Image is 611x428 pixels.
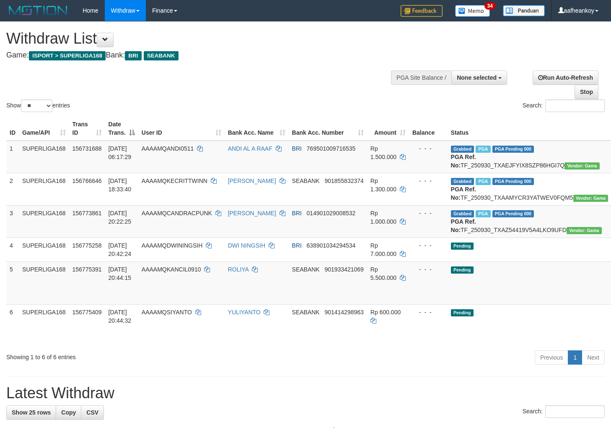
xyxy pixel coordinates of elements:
[307,145,356,152] span: Copy 769501009716535 to clipboard
[19,141,69,173] td: SUPERLIGA168
[69,117,105,141] th: Trans ID: activate to sort column ascending
[476,210,490,217] span: Marked by aafsengchandara
[6,237,19,261] td: 4
[228,145,272,152] a: ANDI AL A RAAF
[72,309,102,316] span: 156775409
[19,117,69,141] th: Game/API: activate to sort column ascending
[292,210,302,217] span: BRI
[72,177,102,184] span: 156766646
[109,309,132,324] span: [DATE] 20:44:32
[564,162,600,170] span: Vendor URL: https://trx31.1velocity.biz
[56,405,81,420] a: Copy
[225,117,289,141] th: Bank Acc. Name: activate to sort column ascending
[412,241,444,250] div: - - -
[6,51,399,60] h4: Game: Bank:
[109,242,132,257] span: [DATE] 20:42:24
[324,177,363,184] span: Copy 901855832374 to clipboard
[370,266,396,281] span: Rp 5.500.000
[6,385,605,402] h1: Latest Withdraw
[545,405,605,418] input: Search:
[109,210,132,225] span: [DATE] 20:22:25
[142,177,207,184] span: AAAAMQKECRITTWINN
[573,195,608,202] span: Vendor URL: https://trx31.1velocity.biz
[324,266,363,273] span: Copy 901933421069 to clipboard
[61,409,76,416] span: Copy
[451,218,476,233] b: PGA Ref. No:
[142,145,194,152] span: AAAAMQANDI0511
[535,350,568,365] a: Previous
[523,99,605,112] label: Search:
[292,145,302,152] span: BRI
[105,117,138,141] th: Date Trans.: activate to sort column descending
[109,266,132,281] span: [DATE] 20:44:15
[292,309,320,316] span: SEABANK
[6,117,19,141] th: ID
[72,242,102,249] span: 156775258
[568,350,582,365] a: 1
[409,117,448,141] th: Balance
[72,266,102,273] span: 156775391
[492,178,534,185] span: PGA Pending
[125,51,141,60] span: BRI
[451,186,476,201] b: PGA Ref. No:
[228,309,261,316] a: YULIYANTO
[391,70,451,85] div: PGA Site Balance /
[307,210,356,217] span: Copy 014901029008532 to clipboard
[451,178,474,185] span: Grabbed
[142,242,202,249] span: AAAAMQDWININGSIH
[503,5,545,16] img: panduan.png
[19,261,69,304] td: SUPERLIGA168
[370,177,396,193] span: Rp 1.300.000
[6,350,249,361] div: Showing 1 to 6 of 6 entries
[523,405,605,418] label: Search:
[29,51,106,60] span: ISPORT > SUPERLIGA168
[6,173,19,205] td: 2
[142,210,212,217] span: AAAAMQCANDRACPUNK
[451,154,476,169] b: PGA Ref. No:
[484,2,496,10] span: 34
[457,74,497,81] span: None selected
[370,309,401,316] span: Rp 600.000
[582,350,605,365] a: Next
[455,5,490,17] img: Button%20Memo.svg
[6,405,56,420] a: Show 25 rows
[324,309,363,316] span: Copy 901414298963 to clipboard
[6,205,19,237] td: 3
[6,4,70,17] img: MOTION_logo.png
[19,173,69,205] td: SUPERLIGA168
[6,141,19,173] td: 1
[142,266,201,273] span: AAAAMQKANCIL0910
[412,144,444,153] div: - - -
[228,210,276,217] a: [PERSON_NAME]
[292,266,320,273] span: SEABANK
[109,177,132,193] span: [DATE] 18:33:40
[292,242,302,249] span: BRI
[228,242,265,249] a: DWI NINGSIH
[451,266,474,274] span: Pending
[401,5,443,17] img: Feedback.jpg
[144,51,179,60] span: SEABANK
[72,210,102,217] span: 156773861
[370,210,396,225] span: Rp 1.000.000
[451,146,474,153] span: Grabbed
[6,99,70,112] label: Show entries
[307,242,356,249] span: Copy 638901034294534 to clipboard
[492,146,534,153] span: PGA Pending
[289,117,367,141] th: Bank Acc. Number: activate to sort column ascending
[21,99,52,112] select: Showentries
[6,261,19,304] td: 5
[451,70,507,85] button: None selected
[412,308,444,316] div: - - -
[492,210,534,217] span: PGA Pending
[476,178,490,185] span: Marked by aafheankoy
[142,309,192,316] span: AAAAMQSIYANTO
[370,145,396,160] span: Rp 1.500.000
[292,177,320,184] span: SEABANK
[6,30,399,47] h1: Withdraw List
[412,209,444,217] div: - - -
[451,210,474,217] span: Grabbed
[567,227,602,234] span: Vendor URL: https://trx31.1velocity.biz
[228,266,249,273] a: ROLIYA
[545,99,605,112] input: Search:
[86,409,98,416] span: CSV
